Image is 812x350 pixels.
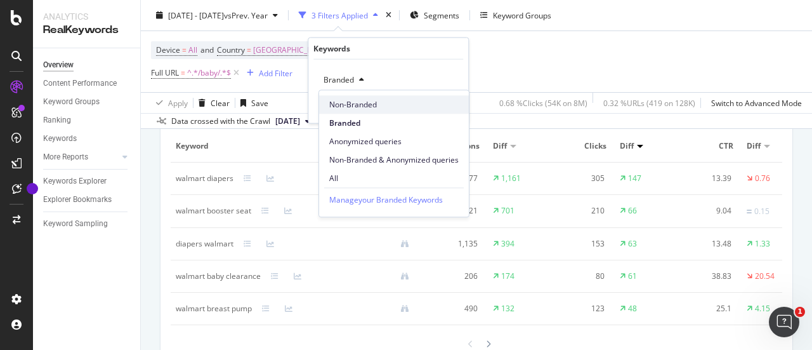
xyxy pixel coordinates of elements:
[493,140,507,152] span: Diff
[493,10,551,20] div: Keyword Groups
[628,303,637,314] div: 48
[43,193,131,206] a: Explorer Bookmarks
[27,183,38,194] div: Tooltip anchor
[43,58,74,72] div: Overview
[43,95,131,109] a: Keyword Groups
[755,238,770,250] div: 1.33
[43,23,130,37] div: RealKeywords
[43,58,131,72] a: Overview
[683,140,733,152] span: CTR
[556,271,605,282] div: 80
[429,303,478,314] div: 490
[329,193,443,206] div: Manage your Branded Keywords
[43,175,107,188] div: Keywords Explorer
[176,238,233,250] div: diapers walmart
[501,271,514,282] div: 174
[501,173,521,184] div: 1,161
[43,10,130,23] div: Analytics
[769,307,799,337] iframe: Intercom live chat
[620,140,634,152] span: Diff
[747,140,761,152] span: Diff
[499,97,587,108] div: 0.68 % Clicks ( 54K on 8M )
[200,44,214,55] span: and
[43,193,112,206] div: Explorer Bookmarks
[683,303,731,314] div: 25.1
[168,10,224,20] span: [DATE] - [DATE]
[711,97,802,108] div: Switch to Advanced Mode
[294,5,383,25] button: 3 Filters Applied
[43,132,131,145] a: Keywords
[151,5,283,25] button: [DATE] - [DATE]vsPrev. Year
[603,97,695,108] div: 0.32 % URLs ( 419 on 128K )
[43,217,131,231] a: Keyword Sampling
[270,114,315,129] button: [DATE]
[176,303,252,314] div: walmart breast pump
[683,205,731,217] div: 9.04
[501,205,514,217] div: 701
[475,5,556,25] button: Keyword Groups
[151,93,188,113] button: Apply
[211,97,230,108] div: Clear
[187,64,231,82] span: ^.*/baby/.*$
[43,114,71,127] div: Ranking
[168,97,188,108] div: Apply
[383,9,394,22] div: times
[176,140,416,152] span: Keyword
[275,116,300,127] span: 2025 Jul. 25th
[628,173,641,184] div: 147
[43,95,100,109] div: Keyword Groups
[43,151,88,164] div: More Reports
[329,173,459,184] span: All
[188,41,197,59] span: All
[182,44,187,55] span: =
[311,10,368,20] div: 3 Filters Applied
[754,206,769,217] div: 0.15
[235,93,268,113] button: Save
[329,136,459,147] span: Anonymized queries
[429,238,478,250] div: 1,135
[43,77,117,90] div: Content Performance
[628,205,637,217] div: 66
[151,67,179,78] span: Full URL
[405,5,464,25] button: Segments
[501,303,514,314] div: 132
[329,154,459,166] span: Non-Branded & Anonymized queries
[556,205,605,217] div: 210
[318,74,354,85] span: Branded
[501,238,514,250] div: 394
[755,173,770,184] div: 0.76
[755,271,775,282] div: 20.54
[193,93,230,113] button: Clear
[329,118,459,129] span: Branded
[176,173,233,184] div: walmart diapers
[628,238,637,250] div: 63
[556,303,605,314] div: 123
[683,238,731,250] div: 13.48
[43,132,77,145] div: Keywords
[43,175,131,188] a: Keywords Explorer
[313,43,350,54] div: Keywords
[313,100,353,113] button: Cancel
[318,70,369,90] button: Branded
[329,99,459,111] span: Non-Branded
[251,97,268,108] div: Save
[755,303,770,314] div: 4.15
[176,271,261,282] div: walmart baby clearance
[259,67,292,78] div: Add Filter
[683,173,731,184] div: 13.39
[556,173,605,184] div: 305
[329,193,443,206] a: Manageyour Branded Keywords
[43,114,131,127] a: Ranking
[706,93,802,113] button: Switch to Advanced Mode
[628,271,637,282] div: 61
[242,65,292,81] button: Add Filter
[156,44,180,55] span: Device
[683,271,731,282] div: 38.83
[247,44,251,55] span: =
[747,210,752,213] img: Equal
[43,217,108,231] div: Keyword Sampling
[556,238,605,250] div: 153
[224,10,268,20] span: vs Prev. Year
[217,44,245,55] span: Country
[253,41,330,59] span: [GEOGRAPHIC_DATA]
